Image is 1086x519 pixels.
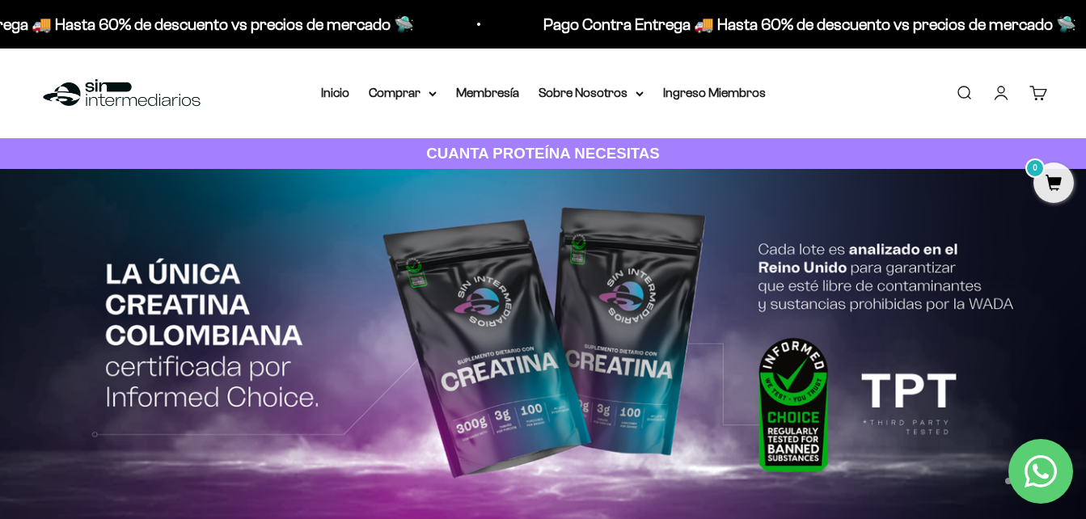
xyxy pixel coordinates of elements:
p: Pago Contra Entrega 🚚 Hasta 60% de descuento vs precios de mercado 🛸 [541,11,1074,37]
summary: Comprar [369,82,437,103]
strong: CUANTA PROTEÍNA NECESITAS [426,145,660,162]
a: 0 [1033,175,1074,193]
a: Inicio [321,86,349,99]
a: Ingreso Miembros [663,86,766,99]
a: Membresía [456,86,519,99]
mark: 0 [1025,158,1045,178]
summary: Sobre Nosotros [539,82,644,103]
